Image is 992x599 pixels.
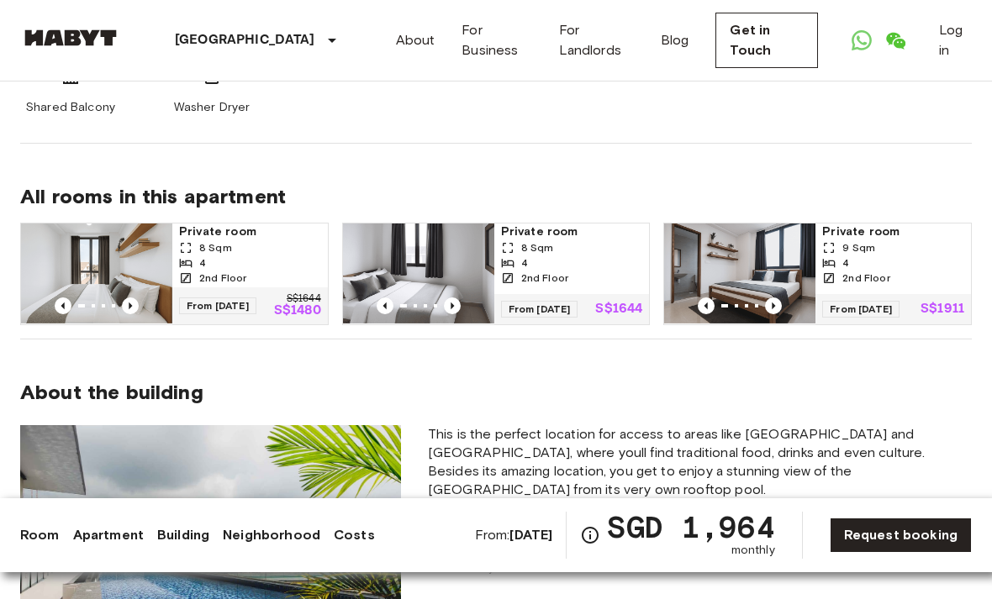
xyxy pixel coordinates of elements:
a: For Landlords [559,20,634,60]
p: S$1644 [287,294,321,304]
span: 2nd Floor [199,271,246,286]
span: This is the perfect location for access to areas like [GEOGRAPHIC_DATA] and [GEOGRAPHIC_DATA], wh... [428,425,972,499]
img: Marketing picture of unit SG-01-029-002-04 [343,223,494,324]
a: Get in Touch [715,13,818,68]
button: Previous image [765,297,782,314]
a: Apartment [73,525,144,545]
span: 4 [199,255,206,271]
a: About [396,30,435,50]
span: From [DATE] [501,301,578,318]
button: Previous image [444,297,461,314]
button: Previous image [377,297,393,314]
a: Open WhatsApp [845,24,879,57]
img: Habyt [20,29,121,46]
p: [GEOGRAPHIC_DATA] [175,30,315,50]
span: From: [475,526,553,544]
span: Private room [179,223,321,240]
span: Private room [822,223,964,240]
button: Previous image [698,297,715,314]
a: Open WeChat [879,24,912,57]
span: About the building [20,380,203,405]
span: 2nd Floor [521,271,568,286]
a: Blog [661,30,689,50]
a: Request booking [830,518,972,553]
span: All rooms in this apartment [20,184,972,209]
button: Previous image [55,297,71,314]
span: SGD 1,964 [607,512,774,542]
img: Marketing picture of unit SG-01-029-002-02 [664,223,815,324]
span: 4 [521,255,528,271]
a: Building [157,525,209,545]
a: Costs [334,525,375,545]
a: Log in [939,20,972,60]
span: 9 Sqm [842,240,875,255]
span: 8 Sqm [199,240,232,255]
span: Shared Balcony [26,99,115,116]
span: Washer Dryer [174,99,251,116]
b: [DATE] [509,527,552,543]
a: Neighborhood [223,525,320,545]
span: 2nd Floor [842,271,889,286]
p: S$1480 [274,304,321,318]
span: monthly [731,542,775,559]
a: Marketing picture of unit SG-01-029-002-04Previous imagePrevious imagePrivate room8 Sqm42nd Floor... [342,223,651,325]
p: S$1911 [921,302,964,316]
a: Marketing picture of unit SG-01-029-002-03Previous imagePrevious imagePrivate room8 Sqm42nd Floor... [20,223,329,325]
img: Marketing picture of unit SG-01-029-002-03 [21,223,172,324]
a: For Business [462,20,531,60]
p: S$1644 [595,302,642,316]
span: 8 Sqm [521,240,554,255]
span: 4 [842,255,849,271]
button: Previous image [122,297,139,314]
span: From [DATE] [179,297,256,314]
svg: Check cost overview for full price breakdown. Please note that discounts apply to new joiners onl... [580,525,600,545]
a: Marketing picture of unit SG-01-029-002-02Previous imagePrevious imagePrivate room9 Sqm42nd Floor... [663,223,972,325]
a: Room [20,525,60,545]
span: Private room [501,223,643,240]
span: From [DATE] [822,301,900,318]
